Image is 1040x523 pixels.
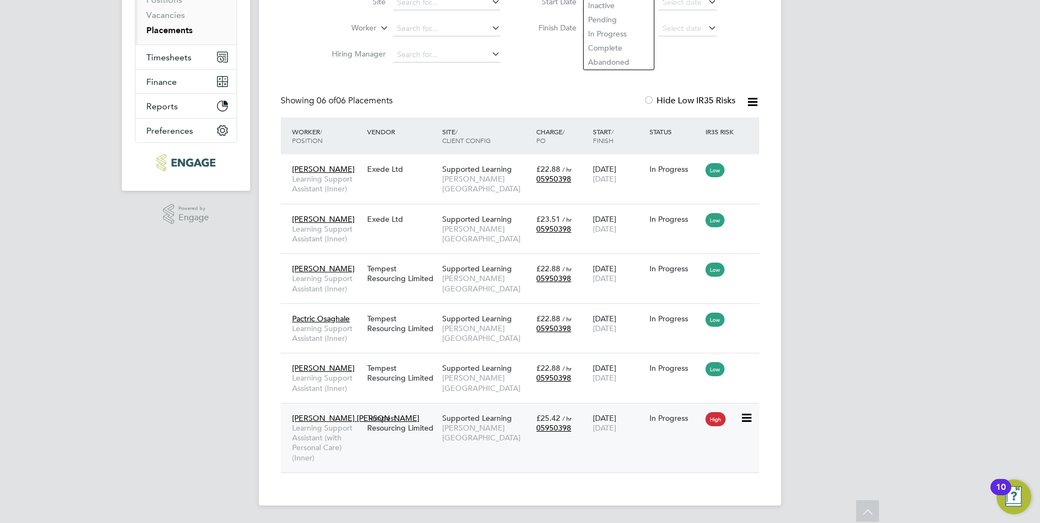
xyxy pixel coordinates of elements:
span: [PERSON_NAME][GEOGRAPHIC_DATA] [442,423,531,443]
button: Finance [135,70,237,94]
span: [PERSON_NAME] [292,164,355,174]
span: Low [705,313,725,327]
div: IR35 Risk [703,122,740,141]
span: Reports [146,101,178,111]
span: £23.51 [536,214,560,224]
a: Powered byEngage [163,204,209,225]
div: In Progress [649,164,701,174]
div: In Progress [649,363,701,373]
span: Pactric Osaghale [292,314,350,323]
span: / hr [562,265,572,273]
span: [DATE] [593,273,616,283]
span: Finance [146,77,177,87]
span: £22.88 [536,363,560,373]
label: Hiring Manager [323,49,386,59]
span: [PERSON_NAME] [292,264,355,273]
span: 06 Placements [317,95,393,106]
span: Learning Support Assistant (with Personal Care) (Inner) [292,423,362,463]
span: 05950398 [536,174,571,184]
span: [DATE] [593,423,616,433]
span: 06 of [317,95,336,106]
span: Powered by [178,204,209,213]
label: Hide Low IR35 Risks [643,95,735,106]
span: / hr [562,315,572,323]
input: Search for... [393,47,500,63]
span: £22.88 [536,164,560,174]
span: 05950398 [536,373,571,383]
span: / Position [292,127,323,145]
li: Pending [584,13,654,27]
span: [PERSON_NAME] [292,363,355,373]
div: [DATE] [590,358,647,388]
span: [PERSON_NAME][GEOGRAPHIC_DATA] [442,373,531,393]
span: [DATE] [593,323,616,333]
span: [PERSON_NAME][GEOGRAPHIC_DATA] [442,323,531,343]
span: 05950398 [536,224,571,234]
span: Low [705,213,725,227]
span: Supported Learning [442,164,512,174]
span: Supported Learning [442,363,512,373]
span: Supported Learning [442,413,512,423]
span: Supported Learning [442,214,512,224]
span: Supported Learning [442,264,512,273]
span: Learning Support Assistant (Inner) [292,373,362,393]
img: ncclondon-logo-retina.png [157,154,215,171]
span: High [705,412,726,426]
li: Abandoned [584,55,654,69]
span: [PERSON_NAME][GEOGRAPHIC_DATA] [442,174,531,194]
div: Start [590,122,647,150]
span: / hr [562,414,572,422]
span: Low [705,263,725,277]
span: / Client Config [442,127,491,145]
span: 05950398 [536,423,571,433]
div: Exede Ltd [364,209,439,229]
span: [PERSON_NAME] [PERSON_NAME] [292,413,419,423]
button: Open Resource Center, 10 new notifications [996,480,1031,514]
span: Preferences [146,126,193,136]
div: [DATE] [590,408,647,438]
span: [DATE] [593,174,616,184]
div: Site [439,122,534,150]
span: Learning Support Assistant (Inner) [292,174,362,194]
span: [PERSON_NAME][GEOGRAPHIC_DATA] [442,273,531,293]
li: In Progress [584,27,654,41]
label: Finish Date [528,23,577,33]
div: Tempest Resourcing Limited [364,308,439,339]
a: [PERSON_NAME] [PERSON_NAME]Learning Support Assistant (with Personal Care) (Inner)Tempest Resourc... [289,407,759,416]
span: £25.42 [536,413,560,423]
span: 05950398 [536,273,571,283]
span: / hr [562,364,572,372]
div: Vendor [364,122,439,141]
div: In Progress [649,314,701,323]
div: Charge [534,122,590,150]
div: In Progress [649,264,701,273]
span: / PO [536,127,565,145]
span: £22.88 [536,264,560,273]
span: Supported Learning [442,314,512,323]
span: Learning Support Assistant (Inner) [292,323,362,343]
div: [DATE] [590,159,647,189]
a: Pactric OsaghaleLearning Support Assistant (Inner)Tempest Resourcing LimitedSupported Learning[PE... [289,308,759,317]
div: Tempest Resourcing Limited [364,358,439,388]
div: Status [647,122,703,141]
span: / hr [562,215,572,223]
span: [DATE] [593,224,616,234]
span: / hr [562,165,572,173]
li: Complete [584,41,654,55]
a: [PERSON_NAME]Learning Support Assistant (Inner)Exede LtdSupported Learning[PERSON_NAME][GEOGRAPHI... [289,208,759,217]
span: £22.88 [536,314,560,323]
span: Engage [178,213,209,222]
span: [PERSON_NAME] [292,214,355,224]
div: Tempest Resourcing Limited [364,408,439,438]
a: [PERSON_NAME]Learning Support Assistant (Inner)Tempest Resourcing LimitedSupported Learning[PERSO... [289,357,759,366]
a: [PERSON_NAME]Learning Support Assistant (Inner)Tempest Resourcing LimitedSupported Learning[PERSO... [289,258,759,267]
button: Timesheets [135,45,237,69]
span: Low [705,163,725,177]
span: [DATE] [593,373,616,383]
div: In Progress [649,214,701,224]
div: In Progress [649,413,701,423]
span: [PERSON_NAME][GEOGRAPHIC_DATA] [442,224,531,244]
span: / Finish [593,127,614,145]
div: 10 [996,487,1006,501]
div: Worker [289,122,364,150]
